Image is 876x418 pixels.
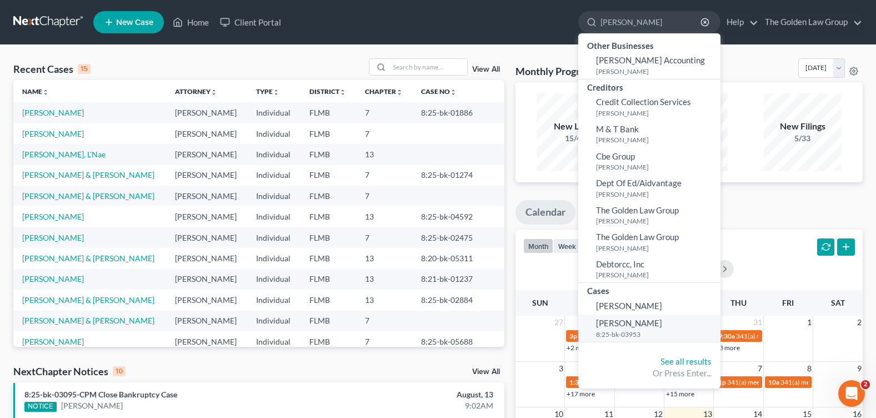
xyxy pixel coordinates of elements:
a: [PERSON_NAME] [22,129,84,138]
small: [PERSON_NAME] [596,67,718,76]
a: The Golden Law Group[PERSON_NAME] [578,202,720,229]
a: Cbe Group[PERSON_NAME] [578,148,720,175]
a: Attorneyunfold_more [175,87,217,96]
a: Typeunfold_more [256,87,279,96]
td: Individual [247,331,301,352]
td: FLMB [301,331,356,352]
a: [PERSON_NAME] [22,274,84,283]
span: M & T Bank [596,124,639,134]
a: Home [167,12,214,32]
div: Creditors [578,79,720,93]
small: [PERSON_NAME] [596,162,718,172]
i: unfold_more [211,89,217,96]
a: Chapterunfold_more [365,87,403,96]
td: 8:25-bk-02475 [412,227,504,248]
td: FLMB [301,269,356,290]
a: [PERSON_NAME] Accounting[PERSON_NAME] [578,52,720,79]
input: Search by name... [389,59,467,75]
span: 9 [856,362,863,375]
small: [PERSON_NAME] [596,270,718,280]
small: [PERSON_NAME] [596,135,718,145]
td: 7 [356,227,413,248]
a: [PERSON_NAME] [22,108,84,117]
td: 8:25-bk-05688 [412,331,504,352]
td: [PERSON_NAME] [166,331,247,352]
td: Individual [247,248,301,268]
td: [PERSON_NAME] [166,248,247,268]
a: Nameunfold_more [22,87,49,96]
a: [PERSON_NAME] [578,297,720,315]
div: 5/33 [764,133,842,144]
td: 7 [356,102,413,123]
td: Individual [247,165,301,186]
span: 3 [558,362,564,375]
a: [PERSON_NAME]8:25-bk-03953 [578,315,720,342]
a: +2 more [567,344,591,352]
td: 8:21-bk-01237 [412,269,504,290]
td: FLMB [301,165,356,186]
td: [PERSON_NAME] [166,290,247,310]
button: month [523,238,553,253]
td: [PERSON_NAME] [166,123,247,144]
i: unfold_more [450,89,457,96]
a: [PERSON_NAME], L'Nae [22,150,106,159]
div: Cases [578,283,720,297]
td: [PERSON_NAME] [166,144,247,165]
td: FLMB [301,186,356,206]
td: 8:25-bk-02884 [412,290,504,310]
a: [PERSON_NAME] [22,212,84,221]
a: +3 more [715,344,740,352]
i: unfold_more [42,89,49,96]
a: [PERSON_NAME] & [PERSON_NAME] [22,295,154,305]
span: 2 [861,380,870,389]
div: NOTICE [24,402,57,412]
span: Sat [831,298,845,307]
a: Districtunfold_more [309,87,346,96]
td: Individual [247,290,301,310]
span: Fri [782,298,794,307]
td: 7 [356,331,413,352]
a: Client Portal [214,12,287,32]
span: 3p [569,332,577,340]
span: Debtorcc, Inc [596,259,644,269]
span: 10a [768,378,779,386]
a: [PERSON_NAME] & [PERSON_NAME] [22,253,154,263]
a: [PERSON_NAME] [22,233,84,242]
td: 7 [356,311,413,331]
td: 13 [356,290,413,310]
div: New Leads [537,120,614,133]
td: Individual [247,227,301,248]
span: 8 [806,362,813,375]
span: Thu [730,298,747,307]
input: Search by name... [600,12,702,32]
a: Help [721,12,758,32]
td: 7 [356,123,413,144]
span: 341(a) meeting for [PERSON_NAME] [736,332,843,340]
td: [PERSON_NAME] [166,269,247,290]
a: [PERSON_NAME] [22,337,84,346]
td: Individual [247,311,301,331]
span: 31 [752,316,763,329]
a: Credit Collection Services[PERSON_NAME] [578,93,720,121]
td: 13 [356,269,413,290]
td: FLMB [301,206,356,227]
span: [PERSON_NAME] Accounting [596,55,705,65]
td: [PERSON_NAME] [166,165,247,186]
a: Case Nounfold_more [421,87,457,96]
td: 13 [356,144,413,165]
a: 8:25-bk-03095-CPM Close Bankruptcy Case [24,390,177,399]
i: unfold_more [273,89,279,96]
span: The Golden Law Group [596,232,679,242]
td: 7 [356,186,413,206]
button: week [553,238,581,253]
td: 8:25-bk-01274 [412,165,504,186]
td: [PERSON_NAME] [166,227,247,248]
span: [PERSON_NAME] [596,318,662,328]
a: [PERSON_NAME] [61,400,123,411]
td: FLMB [301,227,356,248]
a: The Golden Law Group [759,12,862,32]
span: The Golden Law Group [596,205,679,215]
td: 8:25-bk-01886 [412,102,504,123]
span: 7 [757,362,763,375]
span: 9:30a [718,332,735,340]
